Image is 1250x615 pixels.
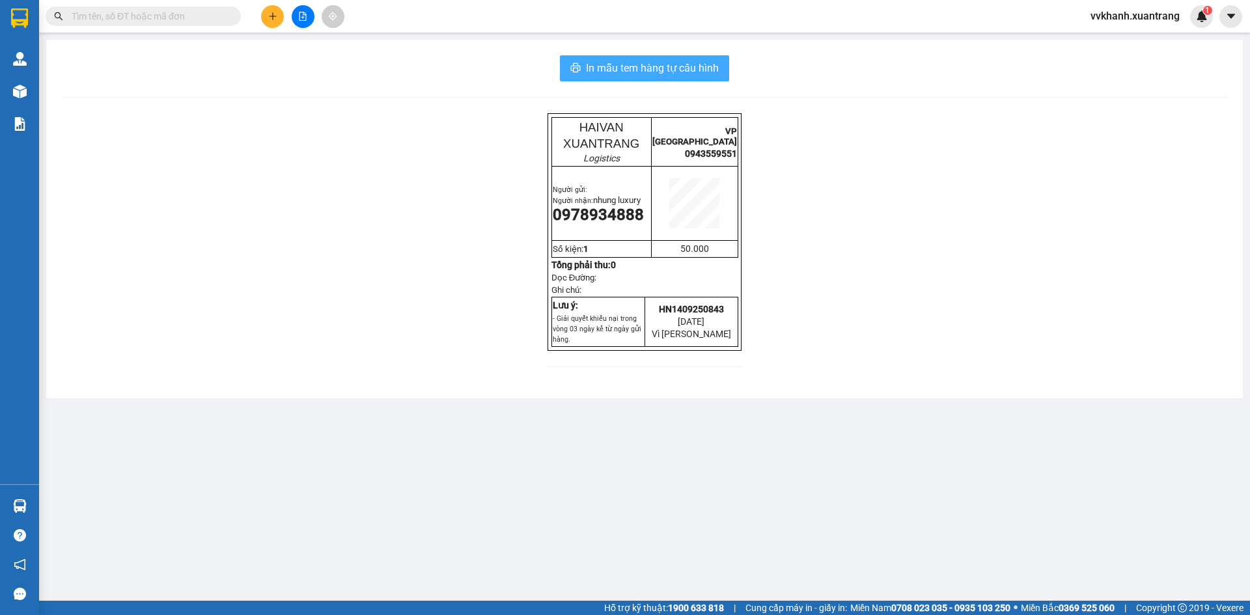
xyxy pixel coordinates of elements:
[553,244,589,254] span: Số kiện:
[1205,6,1210,15] span: 1
[14,558,26,571] span: notification
[72,9,225,23] input: Tìm tên, số ĐT hoặc mã đơn
[659,304,724,314] span: HN1409250843
[322,5,344,28] button: aim
[14,588,26,600] span: message
[734,601,736,615] span: |
[668,603,724,613] strong: 1900 633 818
[328,12,337,21] span: aim
[13,85,27,98] img: warehouse-icon
[560,55,729,81] button: printerIn mẫu tem hàng tự cấu hình
[551,273,597,282] span: Dọc Đường:
[563,137,639,150] span: XUANTRANG
[1080,8,1190,24] span: vvkhanh.xuantrang
[1203,6,1212,15] sup: 1
[553,314,641,344] span: - Giải quyết khiếu nại trong vòng 03 ngày kể từ ngày gửi hàng.
[11,8,28,28] img: logo-vxr
[298,12,307,21] span: file-add
[604,601,724,615] span: Hỗ trợ kỹ thuật:
[1225,10,1237,22] span: caret-down
[611,260,616,270] span: 0
[583,244,589,254] span: 1
[1021,601,1115,615] span: Miền Bắc
[586,60,719,76] span: In mẫu tem hàng tự cấu hình
[1059,603,1115,613] strong: 0369 525 060
[268,12,277,21] span: plus
[593,195,641,205] span: nhung luxury
[13,52,27,66] img: warehouse-icon
[685,148,737,159] span: 0943559551
[745,601,847,615] span: Cung cấp máy in - giấy in:
[13,117,27,131] img: solution-icon
[1219,5,1242,28] button: caret-down
[570,62,581,75] span: printer
[553,300,578,310] strong: Lưu ý:
[1124,601,1126,615] span: |
[678,316,704,327] span: [DATE]
[891,603,1010,613] strong: 0708 023 035 - 0935 103 250
[13,499,27,513] img: warehouse-icon
[14,529,26,541] span: question-circle
[652,329,731,339] span: Vì [PERSON_NAME]
[1014,605,1018,610] span: ⚪️
[579,120,624,134] span: HAIVAN
[680,243,709,254] span: 50.000
[1196,10,1208,22] img: icon-new-feature
[553,206,644,224] span: 0978934888
[583,153,620,163] em: Logistics
[54,12,63,21] span: search
[551,285,581,295] span: Ghi chú:
[261,5,284,28] button: plus
[553,197,641,205] span: Người nhận:
[292,5,314,28] button: file-add
[652,126,737,146] span: VP [GEOGRAPHIC_DATA]
[1178,603,1187,612] span: copyright
[551,260,616,270] strong: Tổng phải thu:
[850,601,1010,615] span: Miền Nam
[553,185,587,194] span: Người gửi:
